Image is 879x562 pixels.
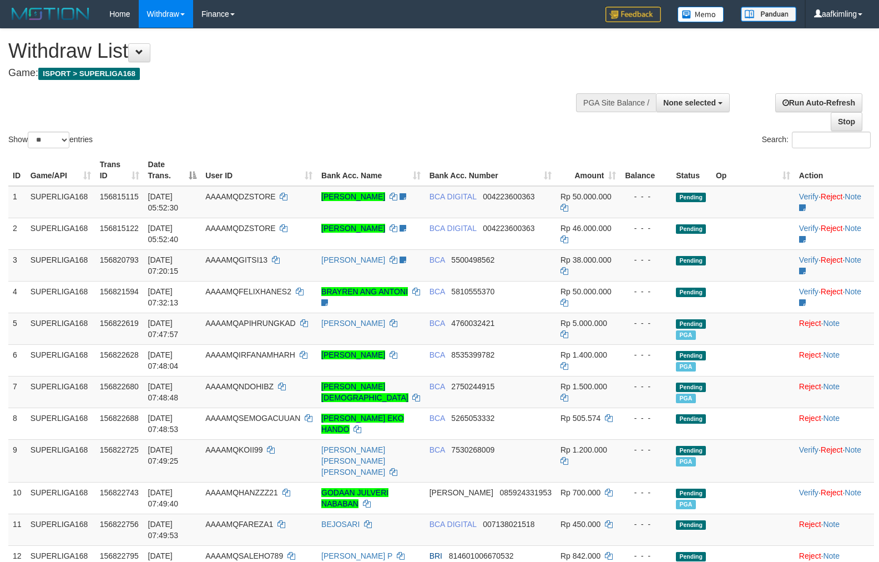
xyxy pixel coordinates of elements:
[148,192,179,212] span: [DATE] 05:52:30
[821,255,843,264] a: Reject
[799,551,821,560] a: Reject
[671,154,711,186] th: Status
[430,350,445,359] span: BCA
[321,192,385,201] a: [PERSON_NAME]
[625,550,667,561] div: - - -
[8,40,575,62] h1: Withdraw List
[823,350,840,359] a: Note
[321,255,385,264] a: [PERSON_NAME]
[430,445,445,454] span: BCA
[799,192,819,201] a: Verify
[321,350,385,359] a: [PERSON_NAME]
[821,287,843,296] a: Reject
[483,520,534,529] span: Copy 007138021518 to clipboard
[676,414,706,424] span: Pending
[845,224,861,233] a: Note
[823,520,840,529] a: Note
[799,488,819,497] a: Verify
[26,344,95,376] td: SUPERLIGA168
[625,487,667,498] div: - - -
[430,287,445,296] span: BCA
[799,382,821,391] a: Reject
[556,154,620,186] th: Amount: activate to sort column ascending
[8,186,26,218] td: 1
[560,287,612,296] span: Rp 50.000.000
[100,488,139,497] span: 156822743
[799,319,821,328] a: Reject
[8,132,93,148] label: Show entries
[148,255,179,275] span: [DATE] 07:20:15
[430,319,445,328] span: BCA
[795,482,874,514] td: · ·
[823,414,840,423] a: Note
[148,445,179,465] span: [DATE] 07:49:25
[845,488,861,497] a: Note
[795,376,874,408] td: ·
[425,154,556,186] th: Bank Acc. Number: activate to sort column ascending
[26,408,95,439] td: SUPERLIGA168
[205,192,276,201] span: AAAAMQDZSTORE
[148,382,179,402] span: [DATE] 07:48:48
[100,224,139,233] span: 156815122
[317,154,425,186] th: Bank Acc. Name: activate to sort column ascending
[100,551,139,560] span: 156822795
[821,488,843,497] a: Reject
[100,520,139,529] span: 156822756
[792,132,871,148] input: Search:
[321,488,388,508] a: GODAAN JULVERI NABABAN
[8,6,93,22] img: MOTION_logo.png
[799,350,821,359] a: Reject
[678,7,724,22] img: Button%20Memo.svg
[676,520,706,530] span: Pending
[560,382,607,391] span: Rp 1.500.000
[148,414,179,434] span: [DATE] 07:48:53
[483,192,534,201] span: Copy 004223600363 to clipboard
[676,500,695,509] span: Marked by aafandaneth
[8,408,26,439] td: 8
[26,218,95,249] td: SUPERLIGA168
[799,224,819,233] a: Verify
[560,192,612,201] span: Rp 50.000.000
[831,112,862,131] a: Stop
[205,382,274,391] span: AAAAMQNDOHIBZ
[100,414,139,423] span: 156822688
[676,256,706,265] span: Pending
[148,224,179,244] span: [DATE] 05:52:40
[625,444,667,455] div: - - -
[845,287,861,296] a: Note
[38,68,140,80] span: ISPORT > SUPERLIGA168
[100,319,139,328] span: 156822619
[430,414,445,423] span: BCA
[845,445,861,454] a: Note
[560,551,600,560] span: Rp 842.000
[148,287,179,307] span: [DATE] 07:32:13
[625,349,667,360] div: - - -
[823,382,840,391] a: Note
[676,362,695,372] span: Marked by aafnonsreyleab
[795,249,874,281] td: · ·
[560,319,607,328] span: Rp 5.000.000
[625,191,667,202] div: - - -
[8,68,575,79] h4: Game:
[100,382,139,391] span: 156822680
[795,514,874,545] td: ·
[148,350,179,370] span: [DATE] 07:48:04
[430,192,477,201] span: BCA DIGITAL
[795,439,874,482] td: · ·
[625,254,667,265] div: - - -
[144,154,201,186] th: Date Trans.: activate to sort column descending
[205,520,273,529] span: AAAAMQFAREZA1
[676,319,706,329] span: Pending
[451,382,494,391] span: Copy 2750244915 to clipboard
[560,255,612,264] span: Rp 38.000.000
[676,224,706,234] span: Pending
[205,224,276,233] span: AAAAMQDZSTORE
[321,445,385,476] a: [PERSON_NAME] [PERSON_NAME] [PERSON_NAME]
[845,192,861,201] a: Note
[795,218,874,249] td: · ·
[676,552,706,561] span: Pending
[100,192,139,201] span: 156815115
[799,255,819,264] a: Verify
[451,287,494,296] span: Copy 5810555370 to clipboard
[26,186,95,218] td: SUPERLIGA168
